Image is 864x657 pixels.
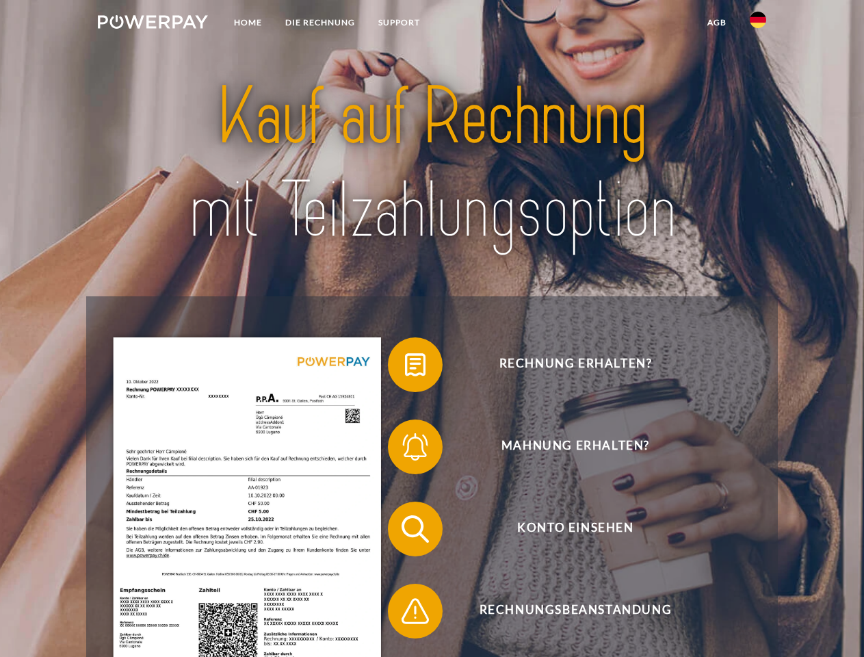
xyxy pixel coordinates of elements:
a: SUPPORT [367,10,432,35]
button: Rechnungsbeanstandung [388,584,744,639]
span: Rechnung erhalten? [408,337,743,392]
img: qb_search.svg [398,512,432,546]
a: agb [696,10,738,35]
span: Mahnung erhalten? [408,420,743,474]
span: Konto einsehen [408,502,743,556]
img: qb_bill.svg [398,348,432,382]
img: logo-powerpay-white.svg [98,15,208,29]
button: Konto einsehen [388,502,744,556]
button: Rechnung erhalten? [388,337,744,392]
img: qb_bell.svg [398,430,432,464]
button: Mahnung erhalten? [388,420,744,474]
a: DIE RECHNUNG [274,10,367,35]
img: qb_warning.svg [398,594,432,628]
a: Home [222,10,274,35]
span: Rechnungsbeanstandung [408,584,743,639]
img: title-powerpay_de.svg [131,66,733,262]
img: de [750,12,766,28]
